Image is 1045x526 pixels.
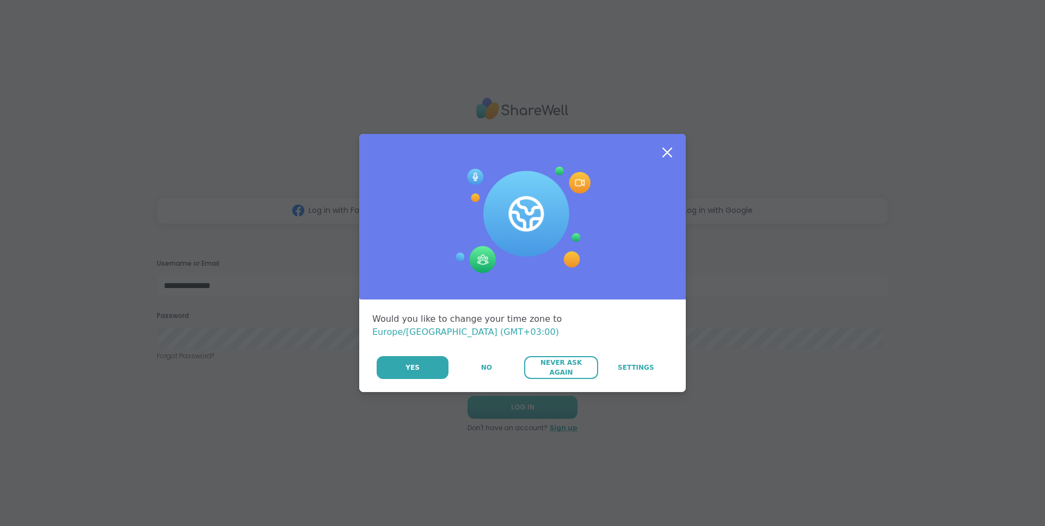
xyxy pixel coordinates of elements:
[599,356,673,379] a: Settings
[524,356,598,379] button: Never Ask Again
[454,167,591,273] img: Session Experience
[481,363,492,372] span: No
[405,363,420,372] span: Yes
[372,313,673,339] div: Would you like to change your time zone to
[618,363,654,372] span: Settings
[450,356,523,379] button: No
[372,327,559,337] span: Europe/[GEOGRAPHIC_DATA] (GMT+03:00)
[530,358,592,377] span: Never Ask Again
[377,356,448,379] button: Yes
